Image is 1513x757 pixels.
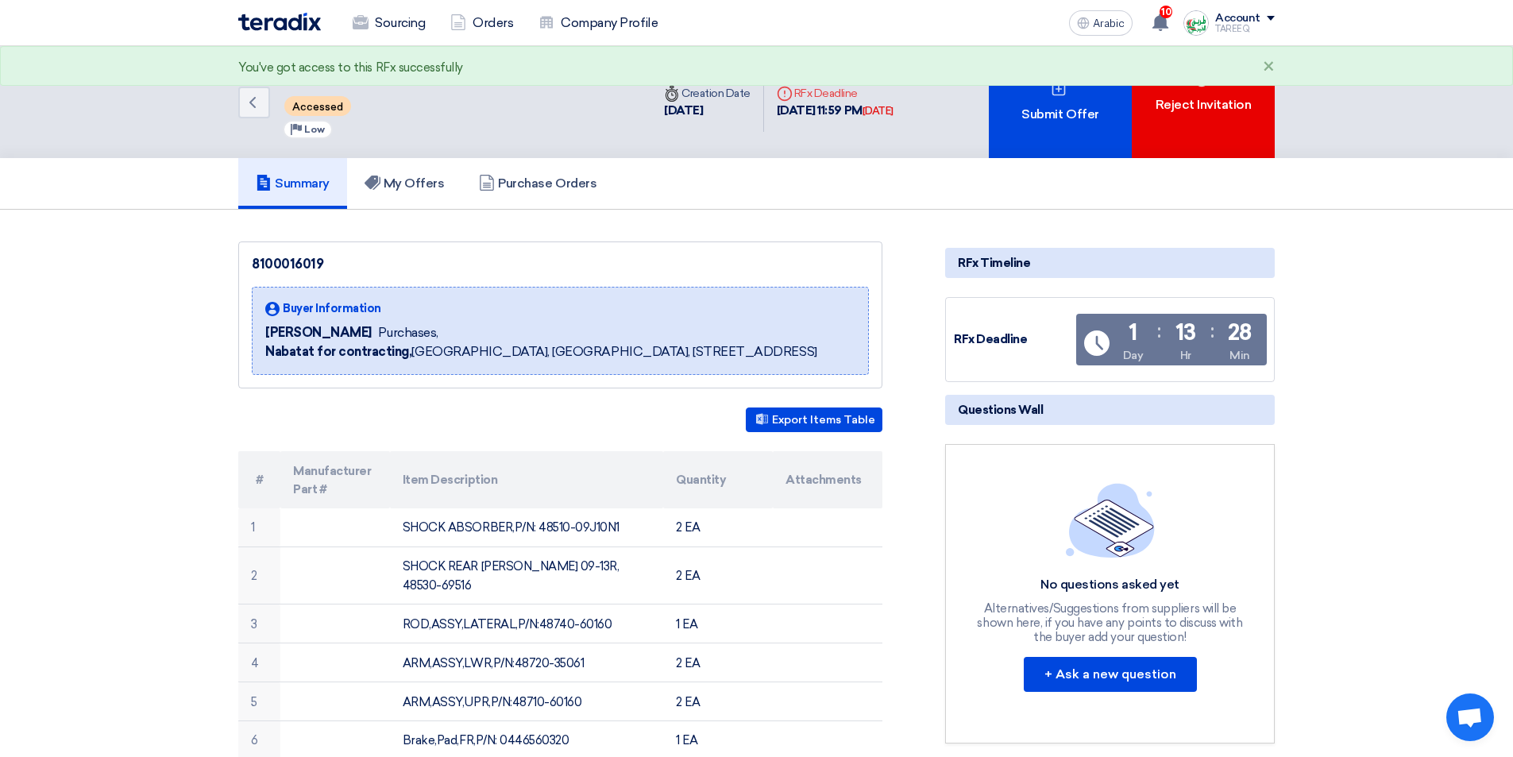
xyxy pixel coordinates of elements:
[676,694,700,709] font: 2 EA
[461,158,614,209] a: Purchase Orders
[1093,17,1125,30] font: Arabic
[403,617,612,631] font: ROD,ASSY,LATERAL,P/N:48740-60160
[251,733,258,747] font: 6
[777,103,863,118] font: [DATE] 11:59 PM
[1210,319,1214,342] font: :
[403,520,619,535] font: SHOCK ABSORBER,P/N: 48510-09J10N1
[1024,657,1197,692] button: + Ask a new question
[1021,106,1098,122] font: Submit Offer
[1069,10,1133,36] button: Arabic
[676,473,726,487] font: Quantity
[251,520,255,535] font: 1
[1040,577,1179,592] font: No questions asked yet
[304,124,325,135] font: Low
[681,87,751,100] font: Creation Date
[265,344,411,359] font: Nabatat for contracting,
[561,15,658,30] font: Company Profile
[251,656,259,670] font: 4
[403,733,569,747] font: Brake,Pad,FR,P/N: 0446560320
[1156,97,1252,112] font: Reject Invitation
[498,176,596,191] font: Purchase Orders
[785,473,862,487] font: Attachments
[1161,6,1171,17] font: 10
[378,325,438,340] font: Purchases,
[1215,24,1249,34] font: TAREEQ
[384,176,445,191] font: My Offers
[958,403,1043,417] font: Questions Wall
[1263,54,1275,80] font: ×
[676,520,700,535] font: 2 EA
[1215,11,1260,25] font: Account
[676,569,700,583] font: 2 EA
[340,6,438,41] a: Sourcing
[251,569,257,583] font: 2
[1129,319,1137,346] font: 1
[1044,666,1176,682] font: + Ask a new question
[1446,693,1494,741] div: Open chat
[863,105,894,117] font: [DATE]
[252,257,323,272] font: 8100016019
[238,60,463,75] font: You've got access to this RFx successfully
[794,87,858,100] font: RFx Deadline
[676,656,700,670] font: 2 EA
[251,694,257,709] font: 5
[347,158,462,209] a: My Offers
[251,617,257,631] font: 3
[375,15,425,30] font: Sourcing
[293,463,371,496] font: Manufacturer Part #
[238,158,347,209] a: Summary
[256,473,264,487] font: #
[1066,483,1155,558] img: empty_state_list.svg
[1123,349,1144,362] font: Day
[954,332,1027,346] font: RFx Deadline
[664,103,703,118] font: [DATE]
[772,413,875,427] font: Export Items Table
[238,13,321,31] img: Teradix logo
[265,325,372,340] font: [PERSON_NAME]
[403,694,582,709] font: ARM,ASSY,UPR,P/N:48710-60160
[473,15,513,30] font: Orders
[676,733,697,747] font: 1 EA
[411,344,816,359] font: [GEOGRAPHIC_DATA], [GEOGRAPHIC_DATA], [STREET_ADDRESS]
[977,601,1242,644] font: Alternatives/Suggestions from suppliers will be shown here, if you have any points to discuss wit...
[1157,319,1161,342] font: :
[746,407,882,432] button: Export Items Table
[292,101,343,113] font: Accessed
[1183,10,1209,36] img: Screenshot___1727703618088.png
[1180,349,1191,362] font: Hr
[1175,319,1196,346] font: 13
[283,302,381,315] font: Buyer Information
[438,6,526,41] a: Orders
[403,656,585,670] font: ARM,ASSY,LWR,P/N:48720-35061
[403,559,619,593] font: SHOCK REAR [PERSON_NAME] 09-13R, 48530-69516
[1228,319,1252,346] font: 28
[403,473,497,487] font: Item Description
[275,176,330,191] font: Summary
[1229,349,1250,362] font: Min
[676,617,697,631] font: 1 EA
[958,256,1030,270] font: RFx Timeline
